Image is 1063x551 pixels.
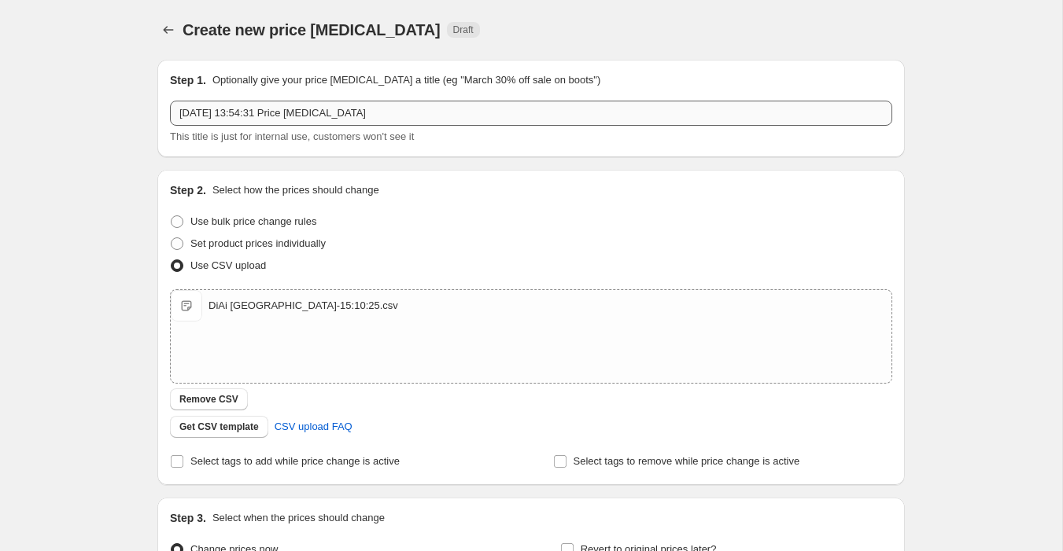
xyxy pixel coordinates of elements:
[183,21,441,39] span: Create new price [MEDICAL_DATA]
[179,393,238,406] span: Remove CSV
[275,419,352,435] span: CSV upload FAQ
[212,510,385,526] p: Select when the prices should change
[170,182,206,198] h2: Step 2.
[170,416,268,438] button: Get CSV template
[190,215,316,227] span: Use bulk price change rules
[157,19,179,41] button: Price change jobs
[170,388,248,410] button: Remove CSV
[212,182,379,198] p: Select how the prices should change
[170,510,206,526] h2: Step 3.
[190,455,400,467] span: Select tags to add while price change is active
[265,414,362,439] a: CSV upload FAQ
[179,421,259,433] span: Get CSV template
[190,237,326,249] span: Set product prices individually
[212,72,600,88] p: Optionally give your price [MEDICAL_DATA] a title (eg "March 30% off sale on boots")
[453,24,474,36] span: Draft
[209,298,398,314] div: DiAi [GEOGRAPHIC_DATA]-15:10:25.csv
[190,259,266,271] span: Use CSV upload
[574,455,800,467] span: Select tags to remove while price change is active
[170,72,206,88] h2: Step 1.
[170,130,414,142] span: This title is just for internal use, customers won't see it
[170,101,892,126] input: 30% off holiday sale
